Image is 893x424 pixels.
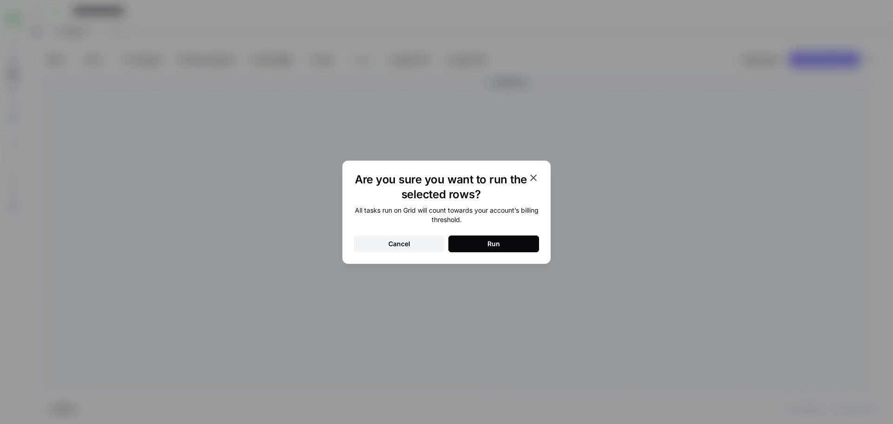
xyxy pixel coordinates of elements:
h1: Are you sure you want to run the selected rows? [354,172,528,202]
button: Run [448,236,539,252]
button: Cancel [354,236,445,252]
div: All tasks run on Grid will count towards your account’s billing threshold. [354,206,539,224]
div: Run [487,239,500,249]
div: Cancel [388,239,410,249]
